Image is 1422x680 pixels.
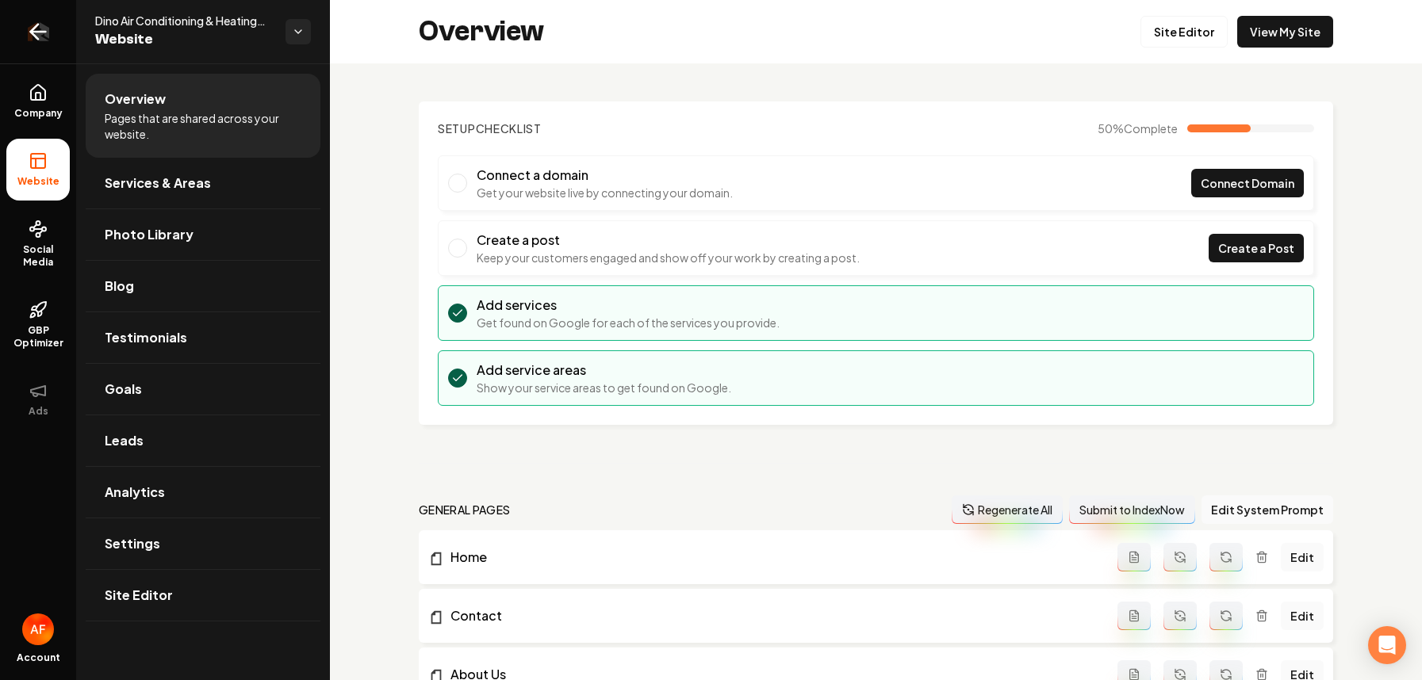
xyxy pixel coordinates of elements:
[105,277,134,296] span: Blog
[105,380,142,399] span: Goals
[477,361,731,380] h3: Add service areas
[477,231,860,250] h3: Create a post
[1191,169,1304,197] a: Connect Domain
[86,312,320,363] a: Testimonials
[1281,543,1324,571] a: Edit
[86,415,320,466] a: Leads
[1218,240,1294,257] span: Create a Post
[105,586,173,605] span: Site Editor
[86,570,320,621] a: Site Editor
[477,296,780,315] h3: Add services
[86,518,320,569] a: Settings
[22,613,54,645] button: Open user button
[6,243,70,269] span: Social Media
[438,121,476,136] span: Setup
[105,174,211,193] span: Services & Areas
[419,16,544,48] h2: Overview
[1098,120,1178,136] span: 50 %
[1117,602,1151,630] button: Add admin page prompt
[438,120,542,136] h2: Checklist
[86,158,320,208] a: Services & Areas
[86,467,320,518] a: Analytics
[105,328,187,347] span: Testimonials
[105,534,160,553] span: Settings
[419,502,511,518] h2: general pages
[477,250,860,266] p: Keep your customers engaged and show off your work by creating a post.
[1117,543,1151,571] button: Add admin page prompt
[477,380,731,395] p: Show your service areas to get found on Google.
[428,548,1117,567] a: Home
[6,369,70,430] button: Ads
[1281,602,1324,630] a: Edit
[428,606,1117,625] a: Contact
[105,483,165,502] span: Analytics
[11,175,66,188] span: Website
[105,431,144,450] span: Leads
[6,288,70,362] a: GBP Optimizer
[86,364,320,414] a: Goals
[105,90,166,109] span: Overview
[1368,626,1406,664] div: Open Intercom Messenger
[86,209,320,260] a: Photo Library
[105,110,301,142] span: Pages that are shared across your website.
[1209,234,1304,262] a: Create a Post
[95,13,273,29] span: Dino Air Conditioning & Heating LLC
[8,107,69,120] span: Company
[1069,495,1195,524] button: Submit to IndexNow
[1140,16,1228,48] a: Site Editor
[22,613,54,645] img: Avan Fahimi
[86,261,320,311] a: Blog
[17,651,60,664] span: Account
[6,71,70,132] a: Company
[6,324,70,350] span: GBP Optimizer
[1202,495,1333,524] button: Edit System Prompt
[105,225,194,244] span: Photo Library
[477,185,733,201] p: Get your website live by connecting your domain.
[6,207,70,281] a: Social Media
[95,29,273,51] span: Website
[1201,175,1294,192] span: Connect Domain
[477,315,780,330] p: Get found on Google for each of the services you provide.
[477,166,733,185] h3: Connect a domain
[22,405,55,418] span: Ads
[1237,16,1333,48] a: View My Site
[1124,121,1178,136] span: Complete
[952,495,1063,524] button: Regenerate All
